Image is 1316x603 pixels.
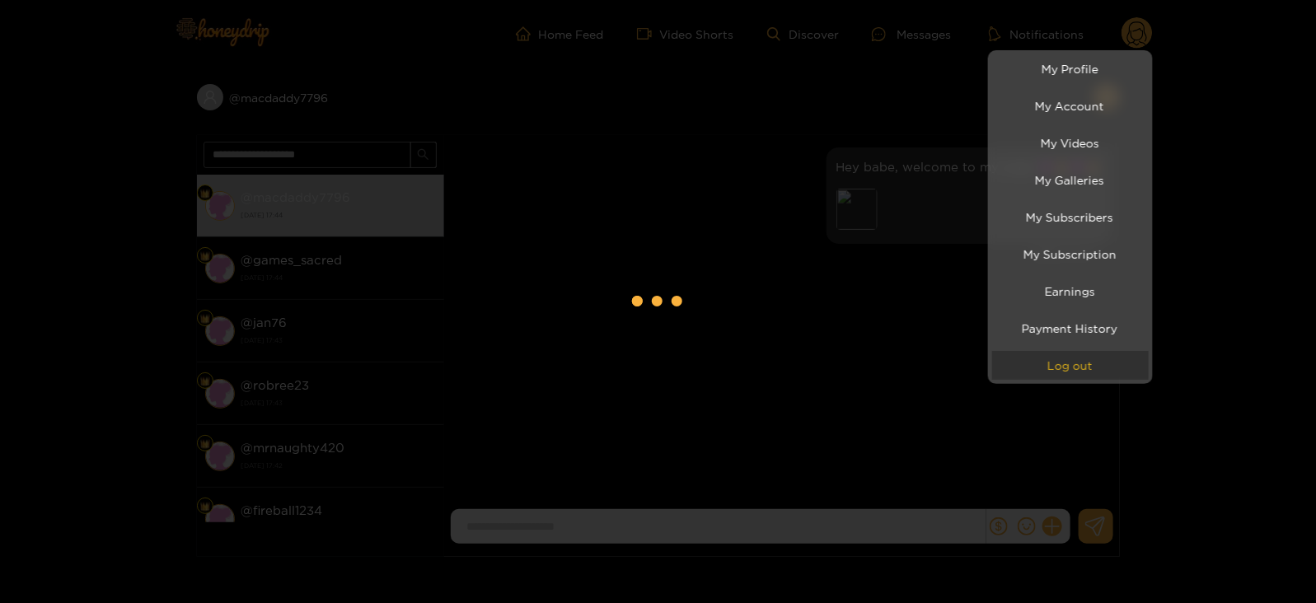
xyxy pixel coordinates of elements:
[992,203,1149,231] a: My Subscribers
[992,240,1149,269] a: My Subscription
[992,91,1149,120] a: My Account
[992,277,1149,306] a: Earnings
[992,54,1149,83] a: My Profile
[992,166,1149,194] a: My Galleries
[992,314,1149,343] a: Payment History
[992,351,1149,380] button: Log out
[992,129,1149,157] a: My Videos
